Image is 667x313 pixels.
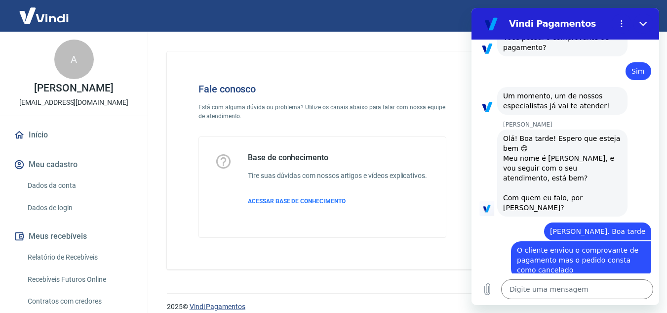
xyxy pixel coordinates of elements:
[24,247,136,268] a: Relatório de Recebíveis
[167,302,643,312] p: 2025 ©
[24,198,136,218] a: Dados de login
[12,124,136,146] a: Início
[198,103,446,121] p: Está com alguma dúvida ou problema? Utilize os canais abaixo para falar com nossa equipe de atend...
[24,176,136,196] a: Dados da conta
[54,40,94,79] div: A
[470,67,620,199] img: Fale conosco
[12,225,136,247] button: Meus recebíveis
[248,171,427,181] h6: Tire suas dúvidas com nossos artigos e vídeos explicativos.
[248,197,427,206] a: ACESSAR BASE DE CONHECIMENTO
[190,303,245,311] a: Vindi Pagamentos
[620,7,655,25] button: Sair
[24,269,136,290] a: Recebíveis Futuros Online
[471,8,659,305] iframe: Janela de mensagens
[248,153,427,163] h5: Base de conhecimento
[34,83,113,93] p: [PERSON_NAME]
[24,291,136,312] a: Contratos com credores
[248,198,346,205] span: ACESSAR BASE DE CONHECIMENTO
[12,0,76,31] img: Vindi
[19,97,128,108] p: [EMAIL_ADDRESS][DOMAIN_NAME]
[12,154,136,176] button: Meu cadastro
[198,83,446,95] h4: Fale conosco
